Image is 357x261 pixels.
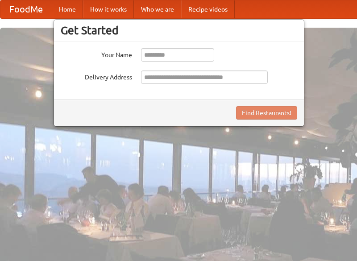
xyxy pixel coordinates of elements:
a: FoodMe [0,0,52,18]
a: Who we are [134,0,181,18]
a: Recipe videos [181,0,235,18]
label: Delivery Address [61,70,132,82]
label: Your Name [61,48,132,59]
button: Find Restaurants! [236,106,297,120]
a: Home [52,0,83,18]
a: How it works [83,0,134,18]
h3: Get Started [61,24,297,37]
